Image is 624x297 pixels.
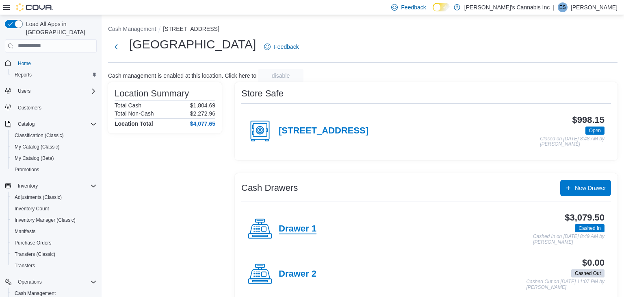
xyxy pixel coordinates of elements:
span: disable [272,72,290,80]
span: Cash Management [15,290,56,297]
h3: $998.15 [572,115,604,125]
span: Inventory Count [11,204,97,214]
button: New Drawer [560,180,611,196]
h1: [GEOGRAPHIC_DATA] [129,36,256,52]
span: Inventory [18,183,38,189]
span: Inventory [15,181,97,191]
a: My Catalog (Classic) [11,142,63,152]
button: My Catalog (Beta) [8,153,100,164]
a: Inventory Manager (Classic) [11,215,79,225]
p: Cash management is enabled at this location. Click here to [108,72,256,79]
p: Closed on [DATE] 8:48 AM by [PERSON_NAME] [540,136,604,147]
span: Adjustments (Classic) [11,192,97,202]
span: Cashed Out [571,269,604,277]
span: Open [585,127,604,135]
span: Feedback [401,3,426,11]
span: Home [18,60,31,67]
h4: $4,077.65 [190,120,215,127]
h3: $0.00 [582,258,604,268]
a: Feedback [261,39,302,55]
span: Catalog [15,119,97,129]
button: Transfers [8,260,100,271]
span: Inventory Manager (Classic) [15,217,76,223]
span: Operations [15,277,97,287]
span: Customers [15,103,97,113]
p: Cashed In on [DATE] 8:49 AM by [PERSON_NAME] [533,234,604,245]
p: [PERSON_NAME]'s Cannabis Inc [464,2,550,12]
a: Home [15,59,34,68]
button: Cash Management [108,26,156,32]
button: Operations [2,276,100,288]
h4: Location Total [115,120,153,127]
span: Reports [15,72,32,78]
span: Purchase Orders [15,240,52,246]
button: Reports [8,69,100,81]
span: My Catalog (Classic) [11,142,97,152]
p: Cashed Out on [DATE] 11:07 PM by [PERSON_NAME] [526,279,604,290]
p: [PERSON_NAME] [571,2,617,12]
a: Reports [11,70,35,80]
button: Purchase Orders [8,237,100,249]
h4: [STREET_ADDRESS] [279,126,368,136]
span: Manifests [11,227,97,236]
h6: Total Cash [115,102,141,109]
button: [STREET_ADDRESS] [163,26,219,32]
span: Purchase Orders [11,238,97,248]
p: $2,272.96 [190,110,215,117]
span: Transfers (Classic) [15,251,55,258]
span: Users [15,86,97,96]
a: Transfers (Classic) [11,249,58,259]
button: Operations [15,277,45,287]
h3: Cash Drawers [241,183,298,193]
h3: Store Safe [241,89,284,98]
h4: Drawer 2 [279,269,316,280]
button: Customers [2,102,100,114]
button: My Catalog (Classic) [8,141,100,153]
span: My Catalog (Beta) [15,155,54,162]
a: Manifests [11,227,39,236]
button: Inventory [15,181,41,191]
span: Promotions [15,166,39,173]
a: My Catalog (Beta) [11,153,57,163]
a: Adjustments (Classic) [11,192,65,202]
button: Inventory [2,180,100,192]
span: Transfers (Classic) [11,249,97,259]
span: Transfers [15,262,35,269]
p: | [553,2,555,12]
button: Users [15,86,34,96]
button: Home [2,57,100,69]
span: Cashed In [578,225,601,232]
span: ES [559,2,566,12]
button: disable [258,69,303,82]
a: Promotions [11,165,43,175]
h3: Location Summary [115,89,189,98]
span: Inventory Count [15,205,49,212]
h6: Total Non-Cash [115,110,154,117]
span: My Catalog (Beta) [11,153,97,163]
h3: $3,079.50 [565,213,604,223]
div: Erica Smith [558,2,568,12]
span: Cashed In [575,224,604,232]
span: Users [18,88,30,94]
span: Transfers [11,261,97,271]
h4: Drawer 1 [279,224,316,234]
input: Dark Mode [433,3,450,11]
span: Classification (Classic) [15,132,64,139]
a: Classification (Classic) [11,131,67,140]
button: Manifests [8,226,100,237]
a: Customers [15,103,45,113]
span: Catalog [18,121,35,127]
span: Inventory Manager (Classic) [11,215,97,225]
button: Promotions [8,164,100,175]
nav: An example of EuiBreadcrumbs [108,25,617,35]
a: Inventory Count [11,204,52,214]
button: Catalog [2,118,100,130]
a: Purchase Orders [11,238,55,248]
span: My Catalog (Classic) [15,144,60,150]
span: Manifests [15,228,35,235]
button: Classification (Classic) [8,130,100,141]
span: Home [15,58,97,68]
span: Open [589,127,601,134]
span: Load All Apps in [GEOGRAPHIC_DATA] [23,20,97,36]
